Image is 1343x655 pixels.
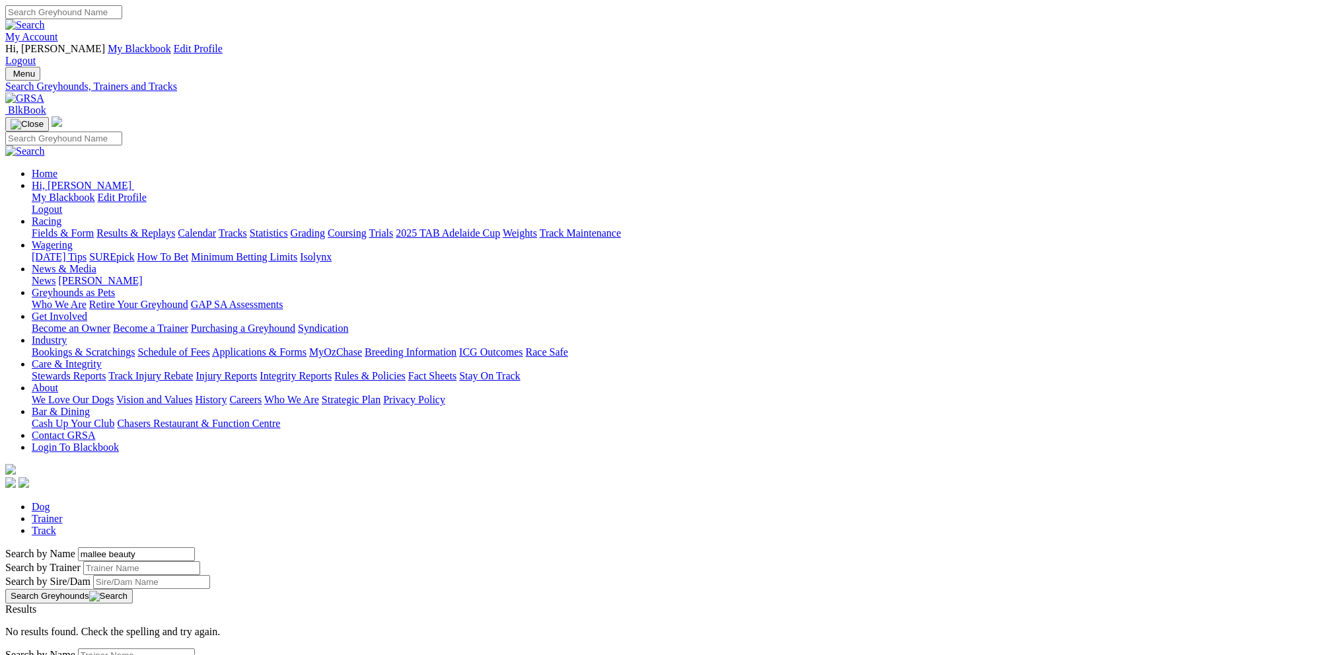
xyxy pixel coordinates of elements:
[89,591,127,601] img: Search
[108,370,193,381] a: Track Injury Rebate
[32,192,95,203] a: My Blackbook
[32,382,58,393] a: About
[32,358,102,369] a: Care & Integrity
[32,239,73,250] a: Wagering
[174,43,223,54] a: Edit Profile
[5,589,133,603] button: Search Greyhounds
[191,251,297,262] a: Minimum Betting Limits
[291,227,325,239] a: Grading
[5,93,44,104] img: GRSA
[32,323,1338,334] div: Get Involved
[32,346,135,358] a: Bookings & Scratchings
[5,43,105,54] span: Hi, [PERSON_NAME]
[32,418,1338,430] div: Bar & Dining
[137,346,209,358] a: Schedule of Fees
[5,548,75,559] label: Search by Name
[52,116,62,127] img: logo-grsa-white.png
[178,227,216,239] a: Calendar
[32,394,114,405] a: We Love Our Dogs
[5,576,91,587] label: Search by Sire/Dam
[260,370,332,381] a: Integrity Reports
[32,251,87,262] a: [DATE] Tips
[89,251,134,262] a: SUREpick
[5,117,49,132] button: Toggle navigation
[32,251,1338,263] div: Wagering
[5,5,122,19] input: Search
[5,55,36,66] a: Logout
[503,227,537,239] a: Weights
[408,370,456,381] a: Fact Sheets
[32,299,87,310] a: Who We Are
[250,227,288,239] a: Statistics
[32,442,119,453] a: Login To Blackbook
[32,430,95,441] a: Contact GRSA
[117,418,280,429] a: Chasers Restaurant & Function Centre
[229,394,262,405] a: Careers
[5,132,122,145] input: Search
[369,227,393,239] a: Trials
[32,513,63,524] a: Trainer
[93,575,210,589] input: Search by Sire/Dam name
[32,323,110,334] a: Become an Owner
[5,19,45,31] img: Search
[58,275,142,286] a: [PERSON_NAME]
[5,67,40,81] button: Toggle navigation
[32,192,1338,215] div: Hi, [PERSON_NAME]
[5,477,16,488] img: facebook.svg
[32,406,90,417] a: Bar & Dining
[32,275,55,286] a: News
[5,43,1338,67] div: My Account
[459,370,520,381] a: Stay On Track
[98,192,147,203] a: Edit Profile
[396,227,500,239] a: 2025 TAB Adelaide Cup
[5,562,81,573] label: Search by Trainer
[5,81,1338,93] a: Search Greyhounds, Trainers and Tracks
[5,104,46,116] a: BlkBook
[383,394,445,405] a: Privacy Policy
[32,227,94,239] a: Fields & Form
[264,394,319,405] a: Who We Are
[5,145,45,157] img: Search
[459,346,523,358] a: ICG Outcomes
[195,394,227,405] a: History
[5,464,16,475] img: logo-grsa-white.png
[8,104,46,116] span: BlkBook
[108,43,171,54] a: My Blackbook
[32,180,131,191] span: Hi, [PERSON_NAME]
[32,525,56,536] a: Track
[32,287,115,298] a: Greyhounds as Pets
[32,168,57,179] a: Home
[32,227,1338,239] div: Racing
[32,204,62,215] a: Logout
[540,227,621,239] a: Track Maintenance
[18,477,29,488] img: twitter.svg
[365,346,456,358] a: Breeding Information
[5,626,1338,638] p: No results found. Check the spelling and try again.
[32,311,87,322] a: Get Involved
[309,346,362,358] a: MyOzChase
[191,323,295,334] a: Purchasing a Greyhound
[83,561,200,575] input: Search by Trainer name
[32,180,134,191] a: Hi, [PERSON_NAME]
[298,323,348,334] a: Syndication
[78,547,195,561] input: Search by Greyhound name
[32,215,61,227] a: Racing
[5,603,1338,615] div: Results
[322,394,381,405] a: Strategic Plan
[32,299,1338,311] div: Greyhounds as Pets
[11,119,44,130] img: Close
[32,275,1338,287] div: News & Media
[196,370,257,381] a: Injury Reports
[32,394,1338,406] div: About
[525,346,567,358] a: Race Safe
[328,227,367,239] a: Coursing
[219,227,247,239] a: Tracks
[5,31,58,42] a: My Account
[32,418,114,429] a: Cash Up Your Club
[32,501,50,512] a: Dog
[212,346,307,358] a: Applications & Forms
[137,251,189,262] a: How To Bet
[113,323,188,334] a: Become a Trainer
[32,370,106,381] a: Stewards Reports
[300,251,332,262] a: Isolynx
